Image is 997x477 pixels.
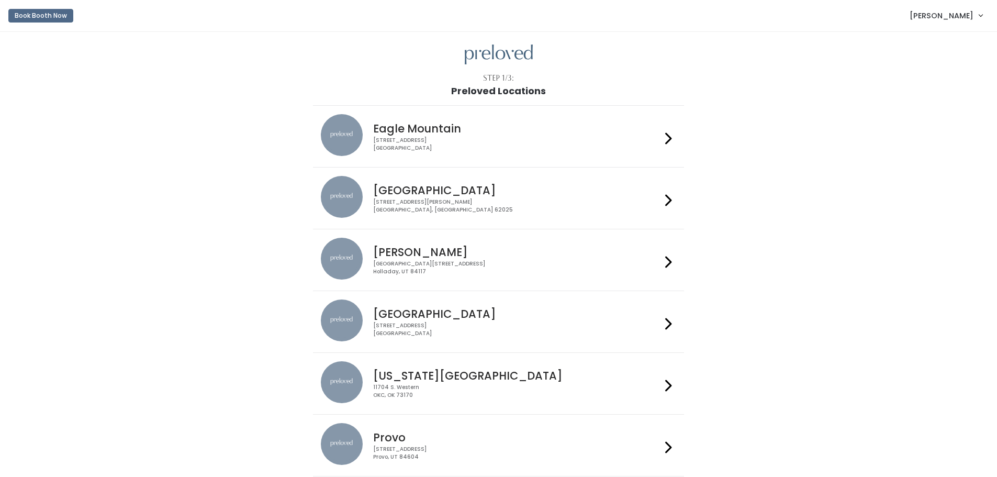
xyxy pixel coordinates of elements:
h4: [US_STATE][GEOGRAPHIC_DATA] [373,370,661,382]
a: preloved location Eagle Mountain [STREET_ADDRESS][GEOGRAPHIC_DATA] [321,114,676,159]
div: [STREET_ADDRESS] [GEOGRAPHIC_DATA] [373,137,661,152]
a: Book Booth Now [8,4,73,27]
img: preloved logo [465,45,533,65]
h4: Provo [373,431,661,443]
div: Step 1/3: [483,73,514,84]
a: preloved location [GEOGRAPHIC_DATA] [STREET_ADDRESS][PERSON_NAME][GEOGRAPHIC_DATA], [GEOGRAPHIC_D... [321,176,676,220]
img: preloved location [321,299,363,341]
span: [PERSON_NAME] [910,10,973,21]
img: preloved location [321,114,363,156]
a: preloved location Provo [STREET_ADDRESS]Provo, UT 84604 [321,423,676,468]
div: [STREET_ADDRESS] [GEOGRAPHIC_DATA] [373,322,661,337]
a: preloved location [GEOGRAPHIC_DATA] [STREET_ADDRESS][GEOGRAPHIC_DATA] [321,299,676,344]
h1: Preloved Locations [451,86,546,96]
h4: Eagle Mountain [373,123,661,135]
a: preloved location [PERSON_NAME] [GEOGRAPHIC_DATA][STREET_ADDRESS]Holladay, UT 84117 [321,238,676,282]
div: [STREET_ADDRESS][PERSON_NAME] [GEOGRAPHIC_DATA], [GEOGRAPHIC_DATA] 62025 [373,198,661,214]
img: preloved location [321,361,363,403]
img: preloved location [321,423,363,465]
a: preloved location [US_STATE][GEOGRAPHIC_DATA] 11704 S. WesternOKC, OK 73170 [321,361,676,406]
div: [GEOGRAPHIC_DATA][STREET_ADDRESS] Holladay, UT 84117 [373,260,661,275]
div: [STREET_ADDRESS] Provo, UT 84604 [373,446,661,461]
h4: [GEOGRAPHIC_DATA] [373,184,661,196]
img: preloved location [321,176,363,218]
a: [PERSON_NAME] [899,4,993,27]
h4: [PERSON_NAME] [373,246,661,258]
div: 11704 S. Western OKC, OK 73170 [373,384,661,399]
img: preloved location [321,238,363,280]
h4: [GEOGRAPHIC_DATA] [373,308,661,320]
button: Book Booth Now [8,9,73,23]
